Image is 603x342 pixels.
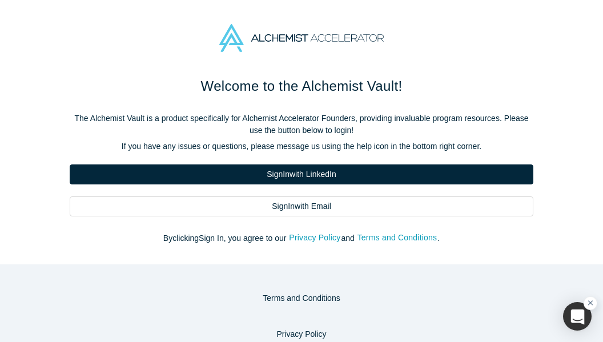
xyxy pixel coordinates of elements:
p: By clicking Sign In , you agree to our and . [70,232,533,244]
h1: Welcome to the Alchemist Vault! [70,76,533,96]
button: Privacy Policy [288,231,341,244]
img: Alchemist Accelerator Logo [219,24,384,52]
button: Terms and Conditions [251,288,352,308]
a: SignInwith Email [70,196,533,216]
p: The Alchemist Vault is a product specifically for Alchemist Accelerator Founders, providing inval... [70,112,533,136]
button: Terms and Conditions [357,231,438,244]
p: If you have any issues or questions, please message us using the help icon in the bottom right co... [70,140,533,152]
a: SignInwith LinkedIn [70,164,533,184]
